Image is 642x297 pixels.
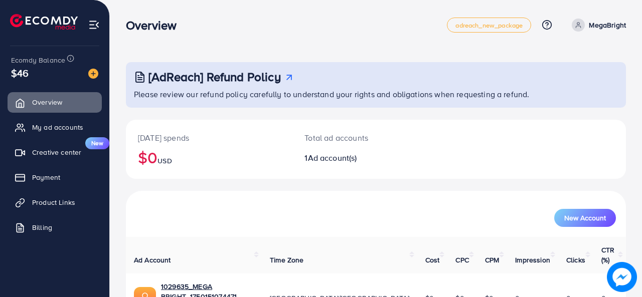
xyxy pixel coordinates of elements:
span: Ecomdy Balance [11,55,65,65]
span: adreach_new_package [455,22,523,29]
span: Cost [425,255,440,265]
a: Billing [8,217,102,237]
span: CTR (%) [601,245,614,265]
p: MegaBright [589,19,626,31]
span: Ad account(s) [308,152,357,163]
a: Overview [8,92,102,112]
span: CPC [455,255,468,265]
a: My ad accounts [8,117,102,137]
p: Total ad accounts [304,132,405,144]
span: Product Links [32,197,75,207]
span: Overview [32,97,62,107]
span: Impression [515,255,550,265]
img: logo [10,14,78,30]
span: Time Zone [270,255,303,265]
h3: [AdReach] Refund Policy [148,70,281,84]
span: USD [157,156,172,166]
span: Billing [32,222,52,232]
span: Clicks [566,255,585,265]
p: [DATE] spends [138,132,280,144]
img: image [88,69,98,79]
img: image [607,262,637,292]
a: Payment [8,167,102,187]
span: New [85,137,109,149]
span: Payment [32,172,60,182]
p: Please review our refund policy carefully to understand your rights and obligations when requesti... [134,88,620,100]
h3: Overview [126,18,185,33]
span: New Account [564,214,606,221]
a: adreach_new_package [447,18,531,33]
span: Creative center [32,147,81,157]
a: MegaBright [568,19,626,32]
a: Creative centerNew [8,142,102,162]
h2: $0 [138,148,280,167]
h2: 1 [304,153,405,163]
span: My ad accounts [32,122,83,132]
span: $46 [11,66,29,80]
span: CPM [485,255,499,265]
span: Ad Account [134,255,171,265]
img: menu [88,19,100,31]
button: New Account [554,209,616,227]
a: Product Links [8,192,102,212]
